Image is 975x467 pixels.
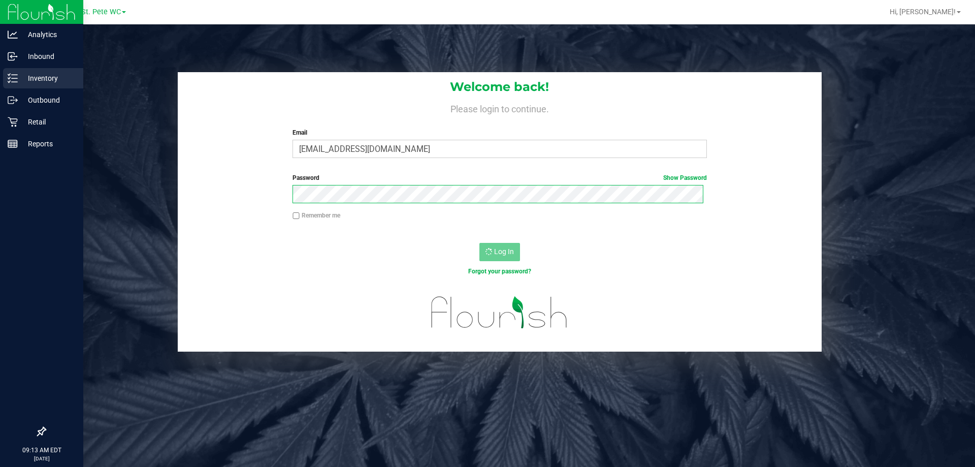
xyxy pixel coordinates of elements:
[8,139,18,149] inline-svg: Reports
[5,455,79,462] p: [DATE]
[18,50,79,63] p: Inbound
[890,8,956,16] span: Hi, [PERSON_NAME]!
[18,116,79,128] p: Retail
[18,72,79,84] p: Inventory
[8,29,18,40] inline-svg: Analytics
[81,8,121,16] span: St. Pete WC
[292,128,706,137] label: Email
[663,174,707,181] a: Show Password
[8,117,18,127] inline-svg: Retail
[292,212,300,220] input: Remember me
[178,80,822,94] h1: Welcome back!
[18,138,79,150] p: Reports
[178,102,822,114] h4: Please login to continue.
[18,94,79,106] p: Outbound
[292,211,340,220] label: Remember me
[5,446,79,455] p: 09:13 AM EDT
[479,243,520,261] button: Log In
[292,174,319,181] span: Password
[494,247,514,256] span: Log In
[8,73,18,83] inline-svg: Inventory
[8,95,18,105] inline-svg: Outbound
[18,28,79,41] p: Analytics
[8,51,18,61] inline-svg: Inbound
[468,268,531,275] a: Forgot your password?
[419,287,580,338] img: flourish_logo.svg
